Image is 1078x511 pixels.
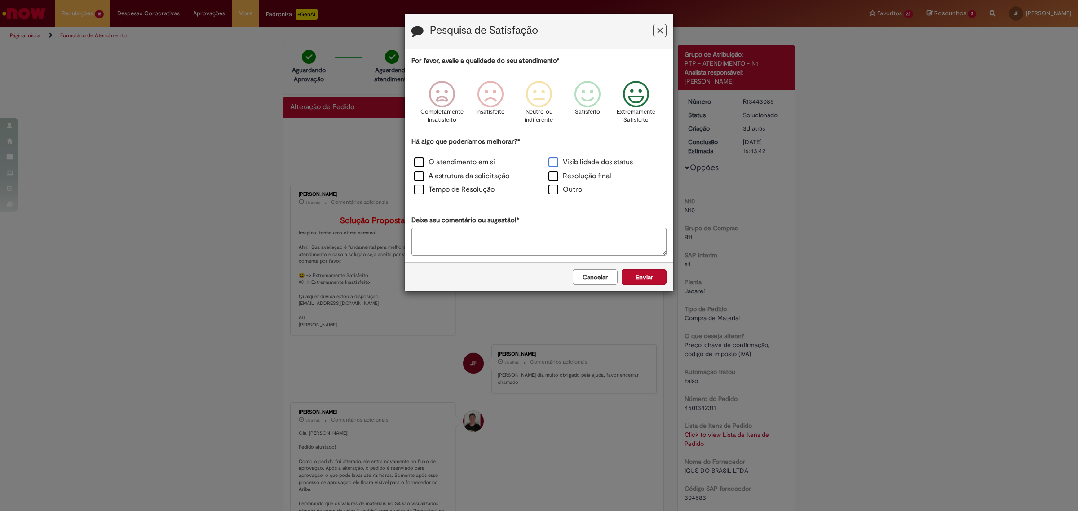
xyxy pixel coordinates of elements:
div: Satisfeito [565,74,610,136]
button: Enviar [622,269,667,285]
label: O atendimento em si [414,157,495,167]
div: Completamente Insatisfeito [419,74,464,136]
div: Há algo que poderíamos melhorar?* [411,137,667,198]
p: Insatisfeito [476,108,505,116]
p: Satisfeito [575,108,600,116]
label: Deixe seu comentário ou sugestão!* [411,216,519,225]
label: Pesquisa de Satisfação [430,25,538,36]
div: Extremamente Satisfeito [613,74,659,136]
label: Tempo de Resolução [414,185,495,195]
p: Extremamente Satisfeito [617,108,655,124]
label: A estrutura da solicitação [414,171,509,181]
p: Completamente Insatisfeito [420,108,464,124]
label: Visibilidade dos status [548,157,633,167]
div: Neutro ou indiferente [516,74,562,136]
p: Neutro ou indiferente [523,108,555,124]
div: Insatisfeito [468,74,513,136]
label: Por favor, avalie a qualidade do seu atendimento* [411,56,559,66]
label: Resolução final [548,171,611,181]
button: Cancelar [573,269,618,285]
label: Outro [548,185,582,195]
